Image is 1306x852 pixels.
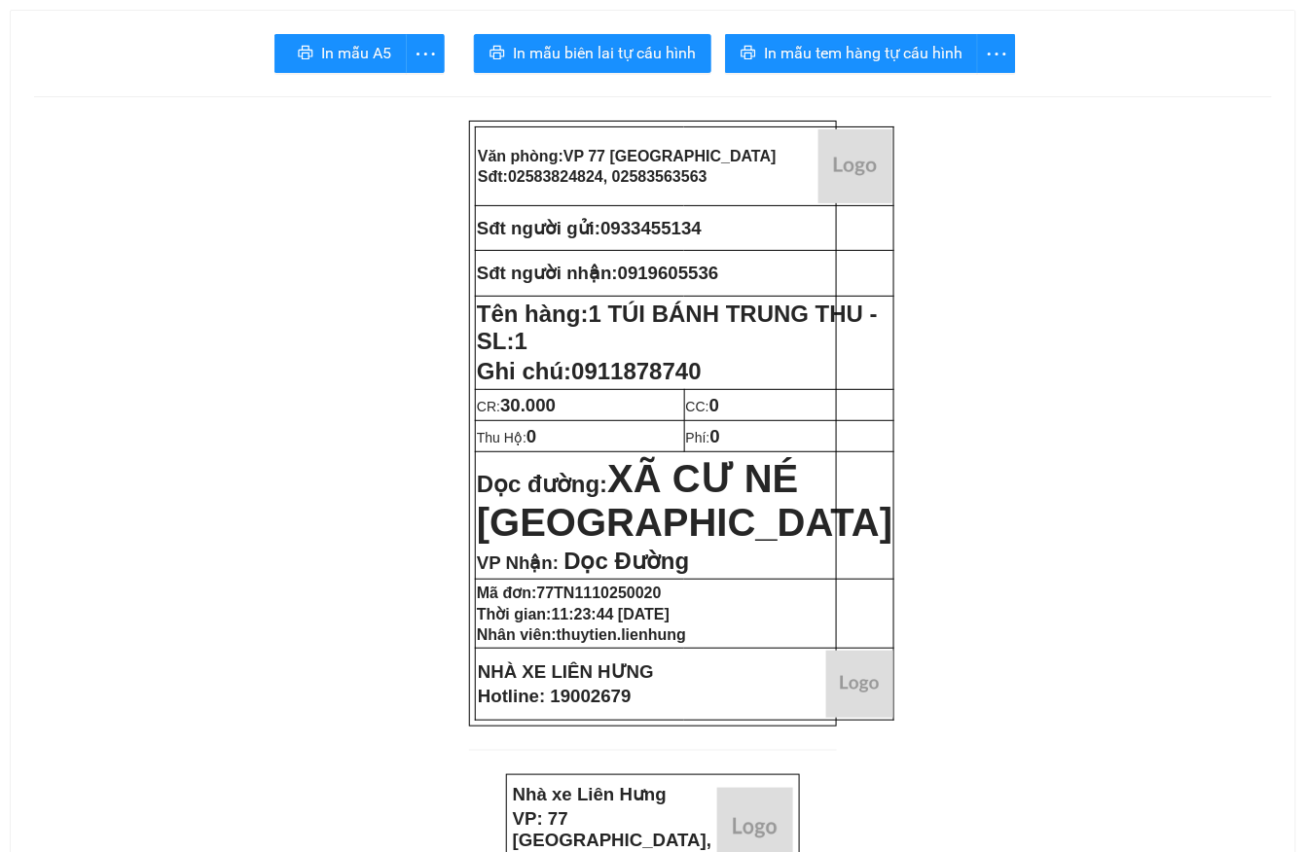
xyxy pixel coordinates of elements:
span: In mẫu tem hàng tự cấu hình [764,41,962,65]
strong: Nhà xe Liên Hưng [513,784,667,804]
span: printer [741,45,756,63]
span: printer [490,45,505,63]
span: more [407,42,444,66]
span: In mẫu biên lai tự cấu hình [513,41,696,65]
span: 0933455134 [600,218,702,238]
strong: Văn phòng: [478,148,777,164]
span: 0 [709,395,719,415]
span: 0 [526,426,536,446]
span: 0911878740 [571,358,701,384]
span: CC: [686,399,720,414]
button: more [406,34,445,73]
span: In mẫu A5 [321,41,391,65]
button: printerIn mẫu A5 [274,34,407,73]
strong: Hotline: 19002679 [478,686,632,706]
strong: Sđt người nhận: [477,263,618,283]
span: Dọc Đường [563,548,689,574]
span: 1 [515,328,527,354]
span: more [978,42,1015,66]
span: 77TN1110250020 [537,585,662,601]
span: XÃ CƯ NÉ [GEOGRAPHIC_DATA] [477,457,892,544]
button: printerIn mẫu tem hàng tự cấu hình [725,34,978,73]
strong: Nhân viên: [477,626,686,643]
strong: NHÀ XE LIÊN HƯNG [478,661,654,682]
img: logo [818,129,892,203]
img: logo [826,651,893,718]
span: Thu Hộ: [477,430,536,445]
span: 0919605536 [618,263,719,283]
strong: Thời gian: [477,606,670,622]
span: 11:23:44 [DATE] [552,606,671,622]
button: printerIn mẫu biên lai tự cấu hình [474,34,711,73]
strong: Tên hàng: [477,301,878,354]
span: 1 TÚI BÁNH TRUNG THU - SL: [477,301,878,354]
strong: Sđt người gửi: [477,218,600,238]
button: more [977,34,1016,73]
span: Ghi chú: [477,358,702,384]
span: 30.000 [500,395,556,415]
strong: Sđt: [478,168,707,185]
span: 0 [710,426,720,446]
span: Phí: [686,430,720,445]
span: printer [298,45,313,63]
span: CR: [477,399,556,414]
span: VP 77 [GEOGRAPHIC_DATA] [563,148,777,164]
strong: Dọc đường: [477,471,892,541]
span: thuytien.lienhung [557,626,686,643]
span: VP Nhận: [477,552,559,573]
strong: Mã đơn: [477,585,662,601]
span: 02583824824, 02583563563 [508,168,707,185]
